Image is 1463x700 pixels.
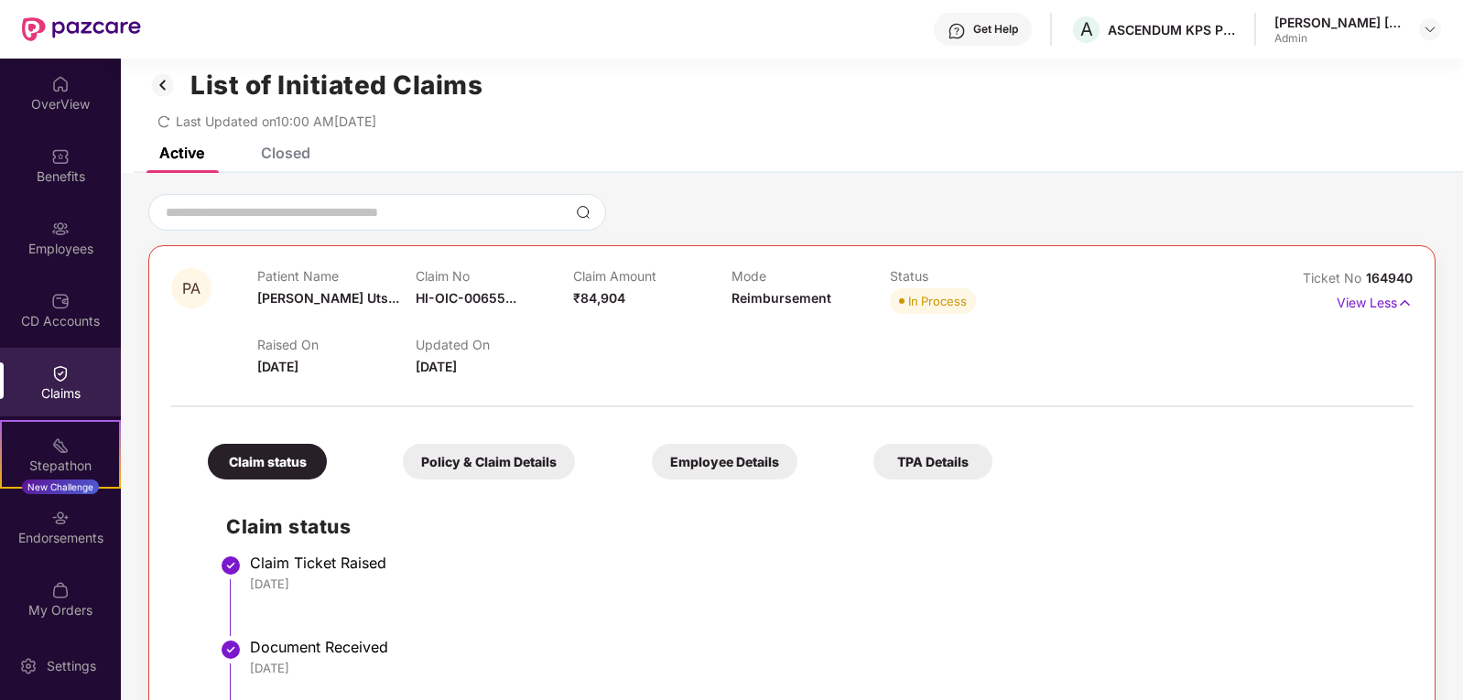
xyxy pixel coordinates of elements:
[576,205,591,220] img: svg+xml;base64,PHN2ZyBpZD0iU2VhcmNoLTMyeDMyIiB4bWxucz0iaHR0cDovL3d3dy53My5vcmcvMjAwMC9zdmciIHdpZH...
[51,220,70,238] img: svg+xml;base64,PHN2ZyBpZD0iRW1wbG95ZWVzIiB4bWxucz0iaHR0cDovL3d3dy53My5vcmcvMjAwMC9zdmciIHdpZHRoPS...
[2,457,119,475] div: Stepathon
[51,581,70,599] img: svg+xml;base64,PHN2ZyBpZD0iTXlfT3JkZXJzIiBkYXRhLW5hbWU9Ik15IE9yZGVycyIgeG1sbnM9Imh0dHA6Ly93d3cudz...
[416,337,574,352] p: Updated On
[416,268,574,284] p: Claim No
[1303,270,1366,285] span: Ticket No
[220,555,242,576] img: svg+xml;base64,PHN2ZyBpZD0iU3RlcC1Eb25lLTMyeDMyIiB4bWxucz0iaHR0cDovL3d3dy53My5vcmcvMjAwMC9zdmciIH...
[159,144,204,162] div: Active
[250,576,1394,592] div: [DATE]
[1366,270,1413,285] span: 164940
[261,144,310,162] div: Closed
[973,22,1018,37] div: Get Help
[1423,22,1437,37] img: svg+xml;base64,PHN2ZyBpZD0iRHJvcGRvd24tMzJ4MzIiIHhtbG5zPSJodHRwOi8vd3d3LnczLm9yZy8yMDAwL3N2ZyIgd2...
[948,22,966,40] img: svg+xml;base64,PHN2ZyBpZD0iSGVscC0zMngzMiIgeG1sbnM9Imh0dHA6Ly93d3cudzMub3JnLzIwMDAvc3ZnIiB3aWR0aD...
[1274,14,1403,31] div: [PERSON_NAME] [PERSON_NAME]
[226,512,1394,542] h2: Claim status
[51,509,70,527] img: svg+xml;base64,PHN2ZyBpZD0iRW5kb3JzZW1lbnRzIiB4bWxucz0iaHR0cDovL3d3dy53My5vcmcvMjAwMC9zdmciIHdpZH...
[250,638,1394,656] div: Document Received
[1080,18,1093,40] span: A
[731,290,831,306] span: Reimbursement
[41,657,102,675] div: Settings
[250,660,1394,676] div: [DATE]
[51,75,70,93] img: svg+xml;base64,PHN2ZyBpZD0iSG9tZSIgeG1sbnM9Imh0dHA6Ly93d3cudzMub3JnLzIwMDAvc3ZnIiB3aWR0aD0iMjAiIG...
[19,657,38,675] img: svg+xml;base64,PHN2ZyBpZD0iU2V0dGluZy0yMHgyMCIgeG1sbnM9Imh0dHA6Ly93d3cudzMub3JnLzIwMDAvc3ZnIiB3aW...
[1337,288,1413,313] p: View Less
[257,359,298,374] span: [DATE]
[190,70,482,101] h1: List of Initiated Claims
[1397,293,1413,313] img: svg+xml;base64,PHN2ZyB4bWxucz0iaHR0cDovL3d3dy53My5vcmcvMjAwMC9zdmciIHdpZHRoPSIxNyIgaGVpZ2h0PSIxNy...
[573,290,625,306] span: ₹84,904
[176,113,376,129] span: Last Updated on 10:00 AM[DATE]
[182,281,200,296] span: PA
[257,268,416,284] p: Patient Name
[250,554,1394,572] div: Claim Ticket Raised
[573,268,731,284] p: Claim Amount
[51,436,70,455] img: svg+xml;base64,PHN2ZyB4bWxucz0iaHR0cDovL3d3dy53My5vcmcvMjAwMC9zdmciIHdpZHRoPSIyMSIgaGVpZ2h0PSIyMC...
[208,444,327,479] div: Claim status
[51,292,70,310] img: svg+xml;base64,PHN2ZyBpZD0iQ0RfQWNjb3VudHMiIGRhdGEtbmFtZT0iQ0QgQWNjb3VudHMiIHhtbG5zPSJodHRwOi8vd3...
[652,444,797,479] div: Employee Details
[257,290,399,306] span: [PERSON_NAME] Uts...
[873,444,992,479] div: TPA Details
[220,639,242,661] img: svg+xml;base64,PHN2ZyBpZD0iU3RlcC1Eb25lLTMyeDMyIiB4bWxucz0iaHR0cDovL3d3dy53My5vcmcvMjAwMC9zdmciIH...
[51,147,70,166] img: svg+xml;base64,PHN2ZyBpZD0iQmVuZWZpdHMiIHhtbG5zPSJodHRwOi8vd3d3LnczLm9yZy8yMDAwL3N2ZyIgd2lkdGg9Ij...
[731,268,890,284] p: Mode
[908,292,967,310] div: In Process
[1274,31,1403,46] div: Admin
[1108,21,1236,38] div: ASCENDUM KPS PRIVATE LIMITED
[416,290,516,306] span: HI-OIC-00655...
[51,364,70,382] img: svg+xml;base64,PHN2ZyBpZD0iQ2xhaW0iIHhtbG5zPSJodHRwOi8vd3d3LnczLm9yZy8yMDAwL3N2ZyIgd2lkdGg9IjIwIi...
[403,444,575,479] div: Policy & Claim Details
[890,268,1048,284] p: Status
[22,17,141,41] img: New Pazcare Logo
[148,70,178,101] img: svg+xml;base64,PHN2ZyB3aWR0aD0iMzIiIGhlaWdodD0iMzIiIHZpZXdCb3g9IjAgMCAzMiAzMiIgZmlsbD0ibm9uZSIgeG...
[257,337,416,352] p: Raised On
[22,479,99,494] div: New Challenge
[157,113,170,129] span: redo
[416,359,457,374] span: [DATE]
